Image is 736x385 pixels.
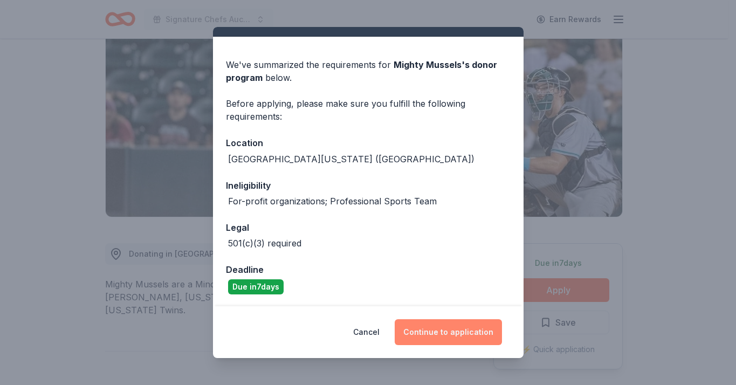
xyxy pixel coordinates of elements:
[228,153,474,166] div: [GEOGRAPHIC_DATA][US_STATE] ([GEOGRAPHIC_DATA])
[226,221,511,235] div: Legal
[228,237,301,250] div: 501(c)(3) required
[228,195,437,208] div: For-profit organizations; Professional Sports Team
[226,178,511,192] div: Ineligibility
[226,97,511,123] div: Before applying, please make sure you fulfill the following requirements:
[353,319,380,345] button: Cancel
[226,136,511,150] div: Location
[226,263,511,277] div: Deadline
[226,58,511,84] div: We've summarized the requirements for below.
[228,279,284,294] div: Due in 7 days
[395,319,502,345] button: Continue to application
